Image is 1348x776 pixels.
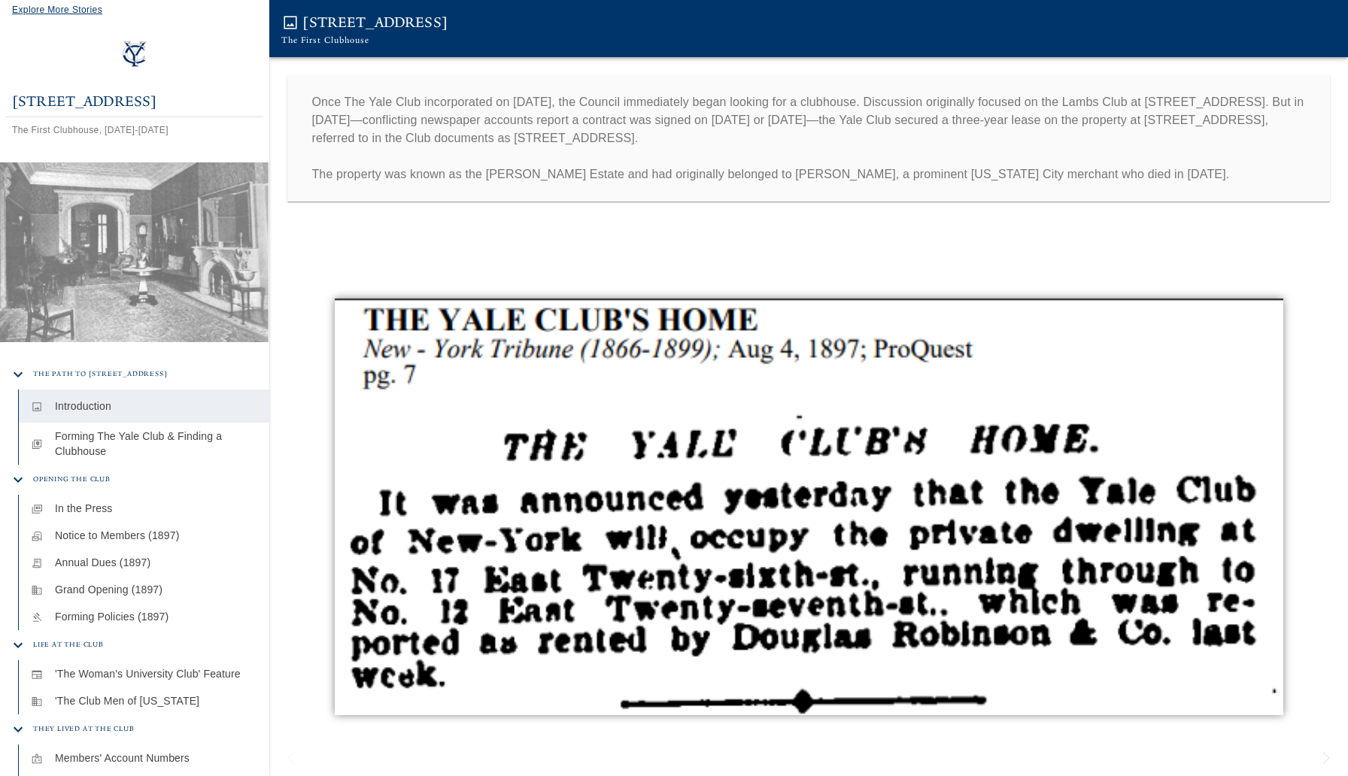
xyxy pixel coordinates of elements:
div: Grand Opening (1897) [19,576,269,603]
div: Forming Policies (1897) [19,603,269,630]
span: Opening the Club [33,473,111,486]
span: image [281,14,299,32]
p: Forming Policies (1897) [55,609,257,624]
div: 'The Club Men of [US_STATE] [19,687,269,714]
p: Introduction [55,399,257,414]
span: domain [31,696,43,708]
span: file_map_stack [31,438,43,450]
div: Members' Account Numbers [19,744,269,771]
div: In the Press [19,495,269,522]
div: Annual Dues (1897) [19,549,269,576]
div: The First Clubhouse, [DATE]-[DATE] [12,125,168,135]
p: Once The Yale Club incorporated on [DATE], the Council immediately began looking for a clubhouse.... [311,93,1306,183]
div: Introduction [19,390,269,423]
h6: [STREET_ADDRESS] [12,89,257,114]
p: Members' Account Numbers [55,750,257,765]
div: Notice to Members (1897) [19,522,269,549]
span: The Path to [STREET_ADDRESS] [33,368,167,380]
div: 'The Woman's University Club' Feature [19,660,269,687]
p: In the Press [55,501,257,516]
p: 'The Club Men of [US_STATE] [55,693,257,708]
p: Annual Dues (1897) [55,555,257,570]
span: The First Clubhouse [281,35,369,45]
div: Forming The Yale Club & Finding a Clubhouse [19,423,269,465]
span: newspaper [31,668,43,681]
span: full_coverage [31,503,43,515]
p: Forming The Yale Club & Finding a Clubhouse [55,429,257,459]
span: Life at the Club [33,638,104,651]
span: They Lived at the Club [33,723,135,735]
p: Grand Opening (1897) [55,582,257,597]
span: local_post_office [31,530,43,542]
img: Yale Club [117,36,153,72]
p: Notice to Members (1897) [55,528,257,543]
span: badge [31,753,43,765]
span: image [31,401,43,413]
p: 'The Woman's University Club' Feature [55,666,257,681]
span: Explore More Stories [12,5,102,15]
span: domain [31,584,43,596]
span: receipt_long [31,557,43,569]
span: gavel [31,611,43,623]
h6: [STREET_ADDRESS] [302,15,447,30]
